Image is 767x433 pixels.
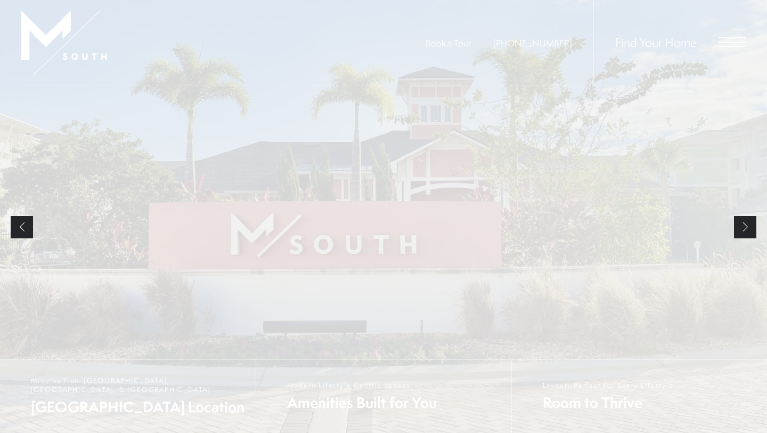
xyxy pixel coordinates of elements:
[511,360,767,433] a: Layouts Perfect For Every Lifestyle
[543,392,674,413] span: Room to Thrive
[287,392,437,413] span: Amenities Built for You
[256,360,511,433] a: Modern Lifestyle Centric Spaces
[31,376,245,394] span: Minutes from [GEOGRAPHIC_DATA], [GEOGRAPHIC_DATA], & [GEOGRAPHIC_DATA]
[543,381,674,390] span: Layouts Perfect For Every Lifestyle
[21,11,107,75] img: MSouth
[493,37,572,49] a: Call Us at 813-570-8014
[493,37,572,49] span: [PHONE_NUMBER]
[719,37,746,47] button: Open Menu
[426,37,471,49] a: Book a Tour
[615,34,697,51] a: Find Your Home
[31,397,245,417] span: [GEOGRAPHIC_DATA] Location
[287,381,437,390] span: Modern Lifestyle Centric Spaces
[11,216,33,238] a: Previous
[734,216,756,238] a: Next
